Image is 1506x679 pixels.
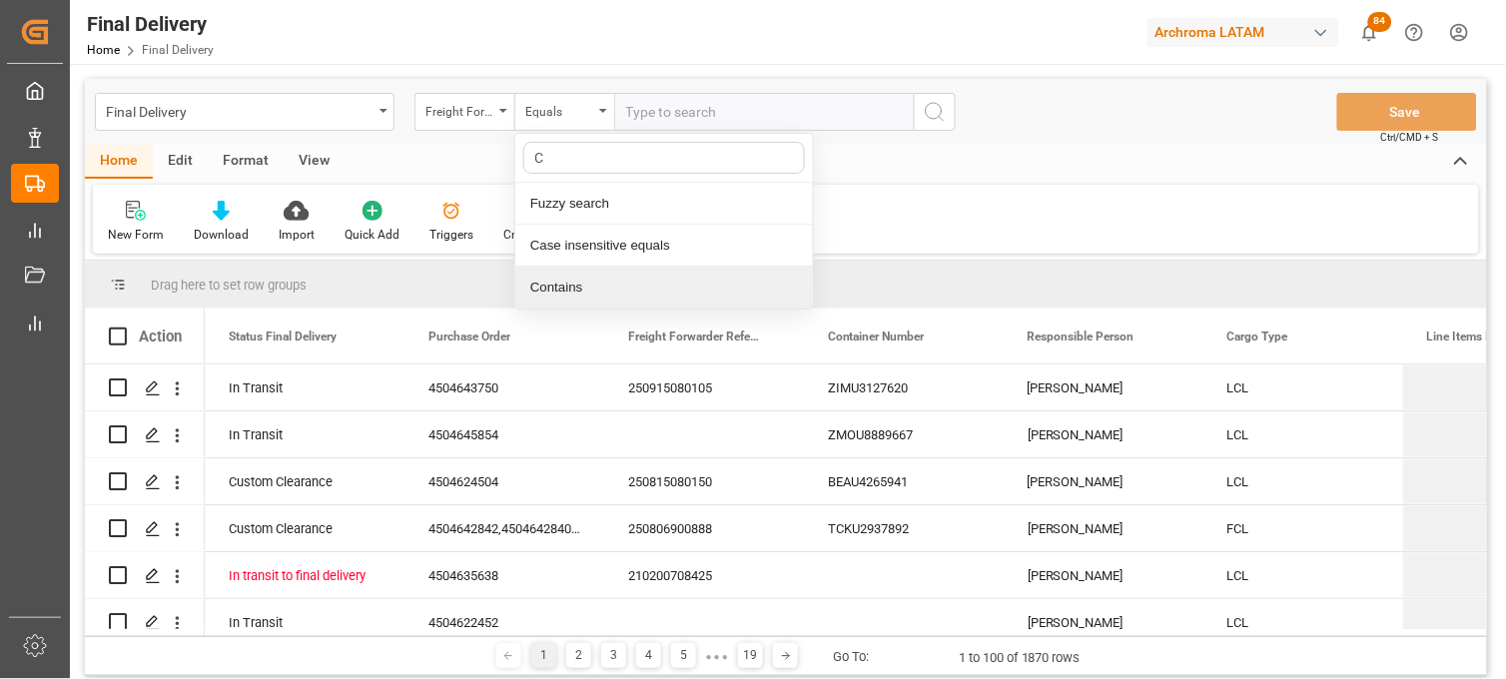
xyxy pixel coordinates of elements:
div: Action [139,328,182,345]
div: 250815080150 [604,458,804,504]
div: Final Delivery [87,9,214,39]
div: [PERSON_NAME] [1004,599,1203,645]
div: In Transit [229,600,380,646]
div: FCL [1203,505,1403,551]
div: Home [85,145,153,179]
span: Purchase Order [428,330,510,343]
div: 4504642842,4504642840,4504632796,4504631299 [404,505,604,551]
div: LCL [1203,599,1403,645]
div: 4504645854 [404,411,604,457]
div: New Form [108,226,164,244]
div: 4504624504 [404,458,604,504]
div: 1 to 100 of 1870 rows [959,648,1081,668]
div: LCL [1203,411,1403,457]
span: Status Final Delivery [229,330,337,343]
div: Freight Forwarder Reference [425,98,493,121]
div: Go To: [833,647,869,667]
div: Download [194,226,249,244]
div: Case insensitive equals [515,225,813,267]
div: 1 [531,643,556,668]
div: Create Additionals [503,226,603,244]
div: View [284,145,345,179]
div: TCKU2937892 [804,505,1004,551]
div: 4504643750 [404,364,604,410]
div: In Transit [229,412,380,458]
div: LCL [1203,552,1403,598]
div: ZIMU3127620 [804,364,1004,410]
div: ZMOU8889667 [804,411,1004,457]
div: [PERSON_NAME] [1004,552,1203,598]
div: [PERSON_NAME] [1004,505,1203,551]
span: Responsible Person [1028,330,1134,343]
div: Format [208,145,284,179]
span: Ctrl/CMD + S [1381,130,1439,145]
span: Cargo Type [1227,330,1288,343]
div: 4504622452 [404,599,604,645]
div: [PERSON_NAME] [1004,411,1203,457]
div: 3 [601,643,626,668]
button: open menu [414,93,514,131]
div: 210200708425 [604,552,804,598]
div: LCL [1203,458,1403,504]
div: LCL [1203,364,1403,410]
div: 250915080105 [604,364,804,410]
button: Help Center [1392,10,1437,55]
button: close menu [514,93,614,131]
div: 4 [636,643,661,668]
div: Press SPACE to select this row. [85,411,205,458]
input: Search [523,142,805,174]
div: Edit [153,145,208,179]
button: show 84 new notifications [1347,10,1392,55]
div: Archroma LATAM [1147,18,1339,47]
a: Home [87,43,120,57]
div: 19 [738,643,763,668]
div: Fuzzy search [515,183,813,225]
div: Press SPACE to select this row. [85,599,205,646]
div: Custom Clearance [229,506,380,552]
div: Press SPACE to select this row. [85,552,205,599]
div: Press SPACE to select this row. [85,458,205,505]
div: Press SPACE to select this row. [85,364,205,411]
div: BEAU4265941 [804,458,1004,504]
div: 2 [566,643,591,668]
div: [PERSON_NAME] [1004,364,1203,410]
span: Container Number [828,330,925,343]
div: Equals [525,98,593,121]
button: Save [1337,93,1477,131]
span: 84 [1368,12,1392,32]
div: Quick Add [345,226,399,244]
div: Final Delivery [106,98,373,123]
div: 4504635638 [404,552,604,598]
span: Freight Forwarder Reference [628,330,762,343]
button: open menu [95,93,394,131]
div: [PERSON_NAME] [1004,458,1203,504]
div: Custom Clearance [229,459,380,505]
div: 250806900888 [604,505,804,551]
span: Drag here to set row groups [151,278,307,293]
div: Import [279,226,315,244]
div: 5 [671,643,696,668]
input: Type to search [614,93,914,131]
button: Archroma LATAM [1147,13,1347,51]
div: In transit to final delivery [229,553,380,599]
div: Triggers [429,226,473,244]
div: In Transit [229,365,380,411]
button: search button [914,93,956,131]
div: ● ● ● [706,649,728,664]
div: Press SPACE to select this row. [85,505,205,552]
div: Contains [515,267,813,309]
